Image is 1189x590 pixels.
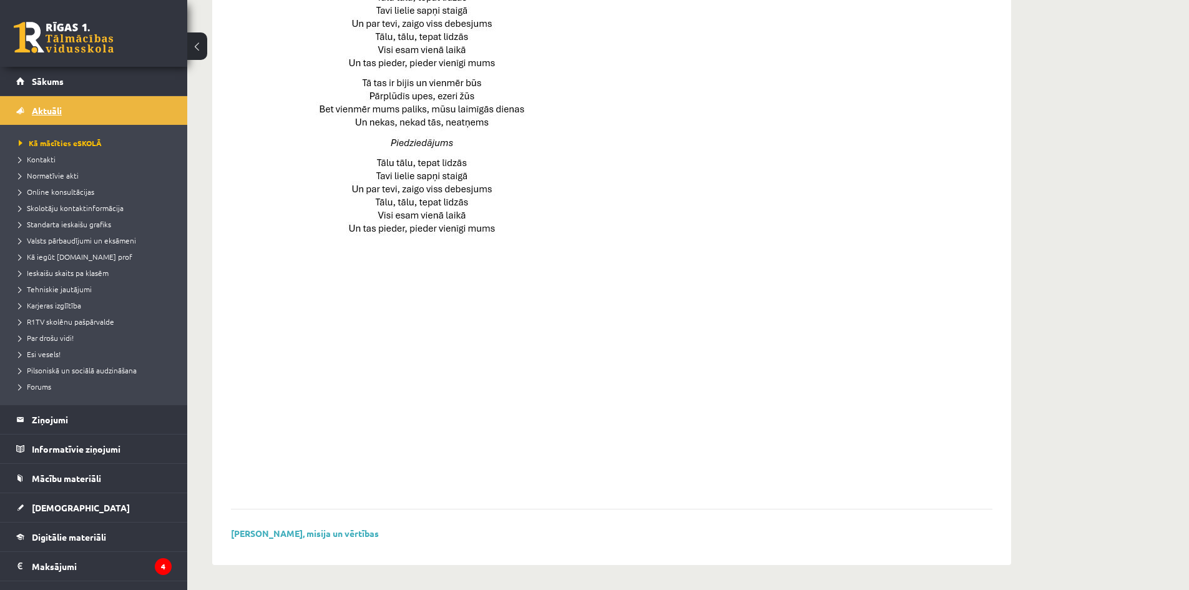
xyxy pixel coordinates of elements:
a: Ieskaišu skaits pa klasēm [19,267,175,278]
span: Karjeras izglītība [19,300,81,310]
a: Informatīvie ziņojumi [16,435,172,463]
a: R1TV skolēnu pašpārvalde [19,316,175,327]
a: Skolotāju kontaktinformācija [19,202,175,214]
a: Par drošu vidi! [19,332,175,343]
span: Forums [19,381,51,391]
span: Normatīvie akti [19,170,79,180]
a: Rīgas 1. Tālmācības vidusskola [14,22,114,53]
a: Valsts pārbaudījumi un eksāmeni [19,235,175,246]
a: Esi vesels! [19,348,175,360]
i: 4 [155,558,172,575]
a: [DEMOGRAPHIC_DATA] [16,493,172,522]
a: Sākums [16,67,172,96]
span: R1TV skolēnu pašpārvalde [19,317,114,327]
a: Pilsoniskā un sociālā audzināšana [19,365,175,376]
a: Karjeras izglītība [19,300,175,311]
a: Kā mācīties eSKOLĀ [19,137,175,149]
span: Digitālie materiāli [32,531,106,543]
a: Forums [19,381,175,392]
a: Digitālie materiāli [16,523,172,551]
a: Normatīvie akti [19,170,175,181]
a: Ziņojumi [16,405,172,434]
span: Esi vesels! [19,349,61,359]
span: Valsts pārbaudījumi un eksāmeni [19,235,136,245]
a: Tehniskie jautājumi [19,283,175,295]
legend: Maksājumi [32,552,172,581]
a: Maksājumi4 [16,552,172,581]
span: Mācību materiāli [32,473,101,484]
a: Kontakti [19,154,175,165]
legend: Informatīvie ziņojumi [32,435,172,463]
a: Kā iegūt [DOMAIN_NAME] prof [19,251,175,262]
span: Tehniskie jautājumi [19,284,92,294]
span: [DEMOGRAPHIC_DATA] [32,502,130,513]
span: Par drošu vidi! [19,333,74,343]
span: Kā mācīties eSKOLĀ [19,138,102,148]
span: Sākums [32,76,64,87]
span: Pilsoniskā un sociālā audzināšana [19,365,137,375]
span: Standarta ieskaišu grafiks [19,219,111,229]
span: Online konsultācijas [19,187,94,197]
legend: Ziņojumi [32,405,172,434]
a: Mācību materiāli [16,464,172,493]
a: Online konsultācijas [19,186,175,197]
span: Kontakti [19,154,56,164]
a: Standarta ieskaišu grafiks [19,219,175,230]
span: Kā iegūt [DOMAIN_NAME] prof [19,252,132,262]
span: Skolotāju kontaktinformācija [19,203,124,213]
a: Aktuāli [16,96,172,125]
span: Ieskaišu skaits pa klasēm [19,268,109,278]
span: Aktuāli [32,105,62,116]
a: [PERSON_NAME], misija un vērtības [231,528,379,539]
